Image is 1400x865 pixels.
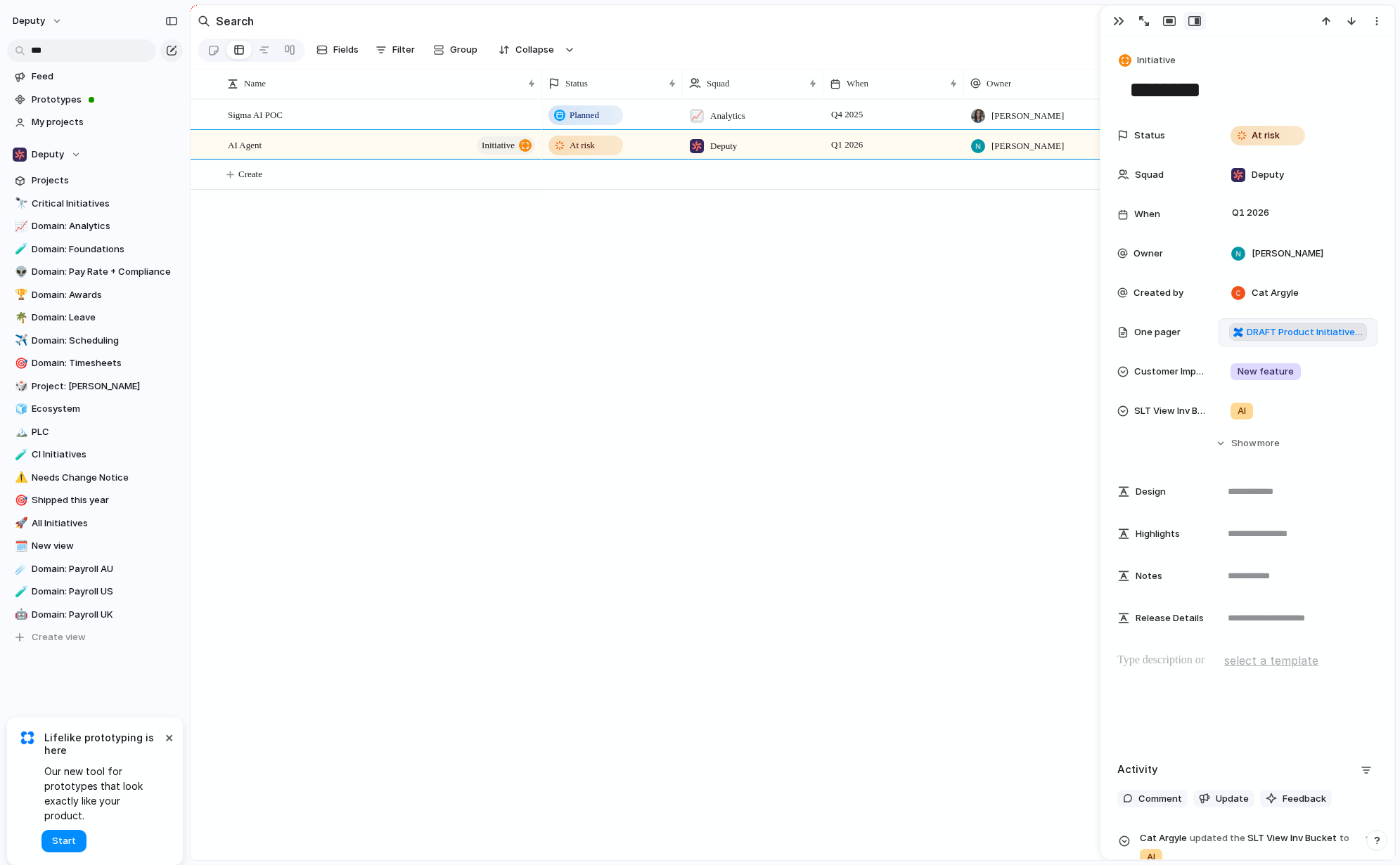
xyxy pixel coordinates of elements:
[160,729,177,746] button: Dismiss
[32,356,178,370] span: Domain: Timesheets
[32,148,64,162] span: Deputy
[15,401,25,417] div: 🧊
[7,353,183,374] div: 🎯Domain: Timesheets
[15,424,25,440] div: 🏔️
[13,14,45,28] span: deputy
[32,585,178,599] span: Domain: Payroll US
[477,136,535,155] button: initiative
[1229,323,1367,342] a: DRAFT Product Initiative AI Agent - Scheduling and Timesheets
[1134,247,1163,261] span: Owner
[32,288,178,302] span: Domain: Awards
[1134,286,1183,300] span: Created by
[244,77,266,91] span: Name
[15,469,25,486] div: ⚠️
[13,539,27,553] button: 🗓️
[13,402,27,416] button: 🧊
[13,356,27,370] button: 🎯
[15,356,25,372] div: 🎯
[1140,831,1187,845] span: Cat Argyle
[13,288,27,302] button: 🏆
[13,516,27,531] button: 🚀
[216,13,254,30] h2: Search
[32,93,178,107] span: Prototypes
[13,471,27,485] button: ⚠️
[32,402,178,416] span: Ecosystem
[1136,569,1162,583] span: Notes
[7,170,183,191] a: Projects
[13,219,27,233] button: 📈
[1228,204,1273,221] span: Q1 2026
[7,398,183,420] a: 🧊Ecosystem
[1137,53,1176,67] span: Initiative
[32,448,178,462] span: CI Initiatives
[991,109,1064,123] span: [PERSON_NAME]
[32,242,178,256] span: Domain: Foundations
[7,559,183,580] a: ☄️Domain: Payroll AU
[15,219,25,235] div: 📈
[7,112,183,133] a: My projects
[7,261,183,282] a: 👽Domain: Pay Rate + Compliance
[7,239,183,260] a: 🧪Domain: Foundations
[15,584,25,600] div: 🧪
[1252,129,1280,143] span: At risk
[828,136,866,153] span: Q1 2026
[392,43,415,57] span: Filter
[7,144,183,165] button: Deputy
[44,764,162,823] span: Our new tool for prototypes that look exactly like your product.
[1238,365,1294,379] span: New feature
[490,39,561,61] button: Collapse
[1222,650,1321,671] button: select a template
[1117,431,1377,456] button: Showmore
[7,467,183,488] a: ⚠️Needs Change Notice
[7,535,183,557] a: 🗓️New view
[7,216,183,237] a: 📈Domain: Analytics
[7,490,183,511] a: 🎯Shipped this year
[7,193,183,214] a: 🔭Critical Initiatives
[32,493,178,507] span: Shipped this year
[1116,51,1180,71] button: Initiative
[32,539,178,553] span: New view
[32,115,178,129] span: My projects
[32,425,178,439] span: PLC
[32,562,178,576] span: Domain: Payroll AU
[32,334,178,348] span: Domain: Scheduling
[13,334,27,348] button: ✈️
[15,493,25,509] div: 🎯
[1247,325,1363,339] span: DRAFT Product Initiative AI Agent - Scheduling and Timesheets
[32,516,178,531] span: All Initiatives
[32,265,178,279] span: Domain: Pay Rate + Compliance
[1134,325,1181,339] span: One pager
[7,330,183,351] div: ✈️Domain: Scheduling
[15,515,25,531] div: 🚀
[1193,790,1254,808] button: Update
[15,332,25,349] div: ✈️
[32,630,86,644] span: Create view
[1134,207,1160,221] span: When
[13,608,27,622] button: 🤖
[1231,436,1257,450] span: Show
[570,108,599,122] span: Planned
[228,136,262,152] span: AI Agent
[1134,129,1165,143] span: Status
[1366,830,1377,847] span: 1d
[7,376,183,397] a: 🎲Project: [PERSON_NAME]
[32,379,178,394] span: Project: [PERSON_NAME]
[15,195,25,212] div: 🔭
[13,242,27,256] button: 🧪
[13,585,27,599] button: 🧪
[7,307,183,328] div: 🌴Domain: Leave
[515,43,554,57] span: Collapse
[7,422,183,443] div: 🏔️PLC
[710,139,737,153] span: Deputy
[238,167,262,181] span: Create
[333,43,359,57] span: Fields
[1117,762,1158,778] h2: Activity
[7,285,183,306] a: 🏆Domain: Awards
[228,106,283,122] span: Sigma AI POC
